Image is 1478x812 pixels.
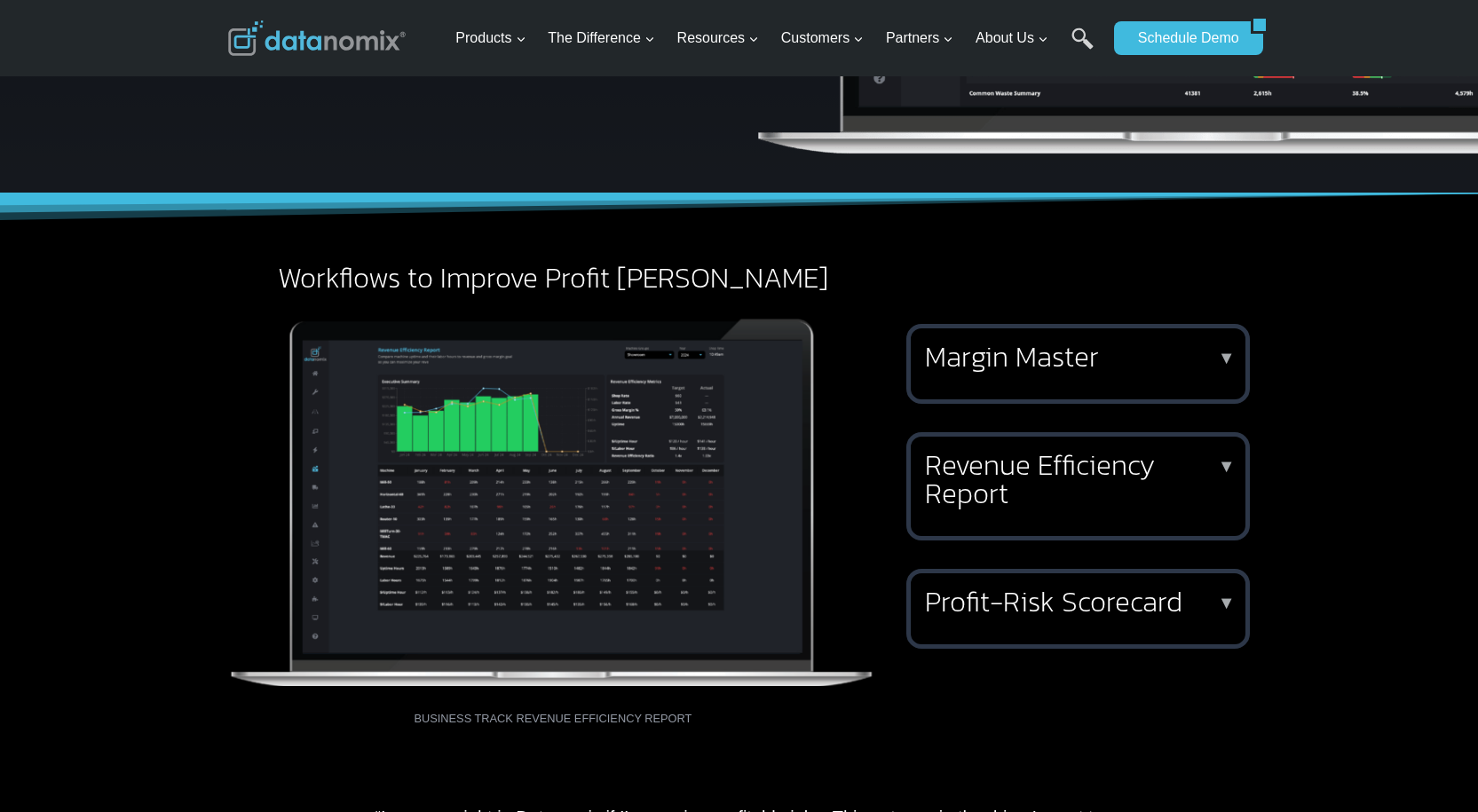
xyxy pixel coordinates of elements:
[241,396,299,408] a: Privacy Policy
[448,10,1105,67] nav: Primary Navigation
[399,219,468,235] span: State/Region
[199,396,225,408] a: Terms
[925,343,1224,371] h2: Margin Master
[455,27,526,50] span: Products
[976,27,1048,50] span: About Us
[228,20,406,56] img: Datanomix
[925,451,1224,508] h2: Revenue Efficiency Report
[399,74,479,90] span: Phone number
[548,27,655,50] span: The Difference
[677,27,759,50] span: Resources
[1218,596,1236,609] p: ▼
[1218,351,1236,364] p: ▼
[1114,21,1251,55] a: Schedule Demo
[399,1,456,17] span: Last Name
[925,587,1224,616] h2: Profit-Risk Scorecard
[1218,460,1236,472] p: ▼
[1071,28,1094,67] a: Search
[781,27,864,50] span: Customers
[886,27,953,50] span: Partners
[228,264,879,292] h2: Workflows to Improve Profit [PERSON_NAME]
